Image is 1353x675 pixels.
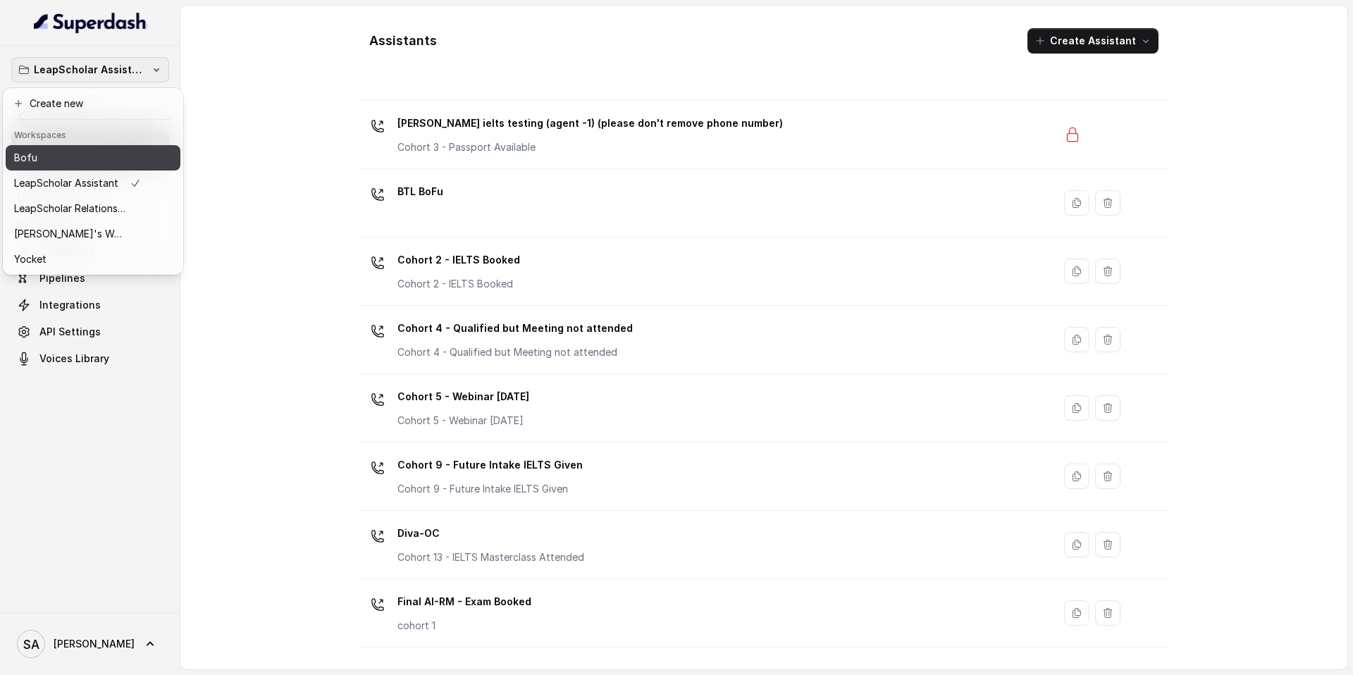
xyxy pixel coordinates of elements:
[14,251,47,268] p: Yocket
[34,61,147,78] p: LeapScholar Assistant
[11,57,169,82] button: LeapScholar Assistant
[14,149,37,166] p: Bofu
[6,123,180,145] header: Workspaces
[14,200,127,217] p: LeapScholar Relationship Manager
[14,175,118,192] p: LeapScholar Assistant
[6,91,180,116] button: Create new
[3,88,183,275] div: LeapScholar Assistant
[14,225,127,242] p: [PERSON_NAME]'s Workspace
